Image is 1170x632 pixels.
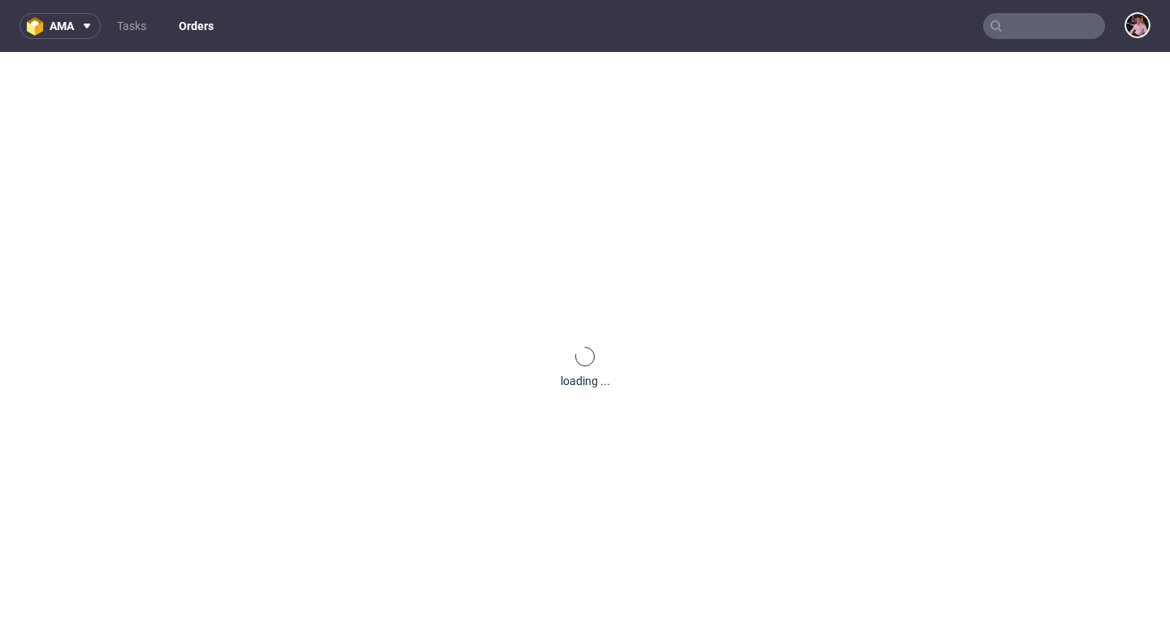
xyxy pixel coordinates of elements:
span: ama [50,20,74,32]
div: loading ... [561,373,610,389]
img: logo [27,17,50,36]
img: Aleks Ziemkowski [1126,14,1149,37]
a: Tasks [107,13,156,39]
button: ama [19,13,101,39]
a: Orders [169,13,223,39]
